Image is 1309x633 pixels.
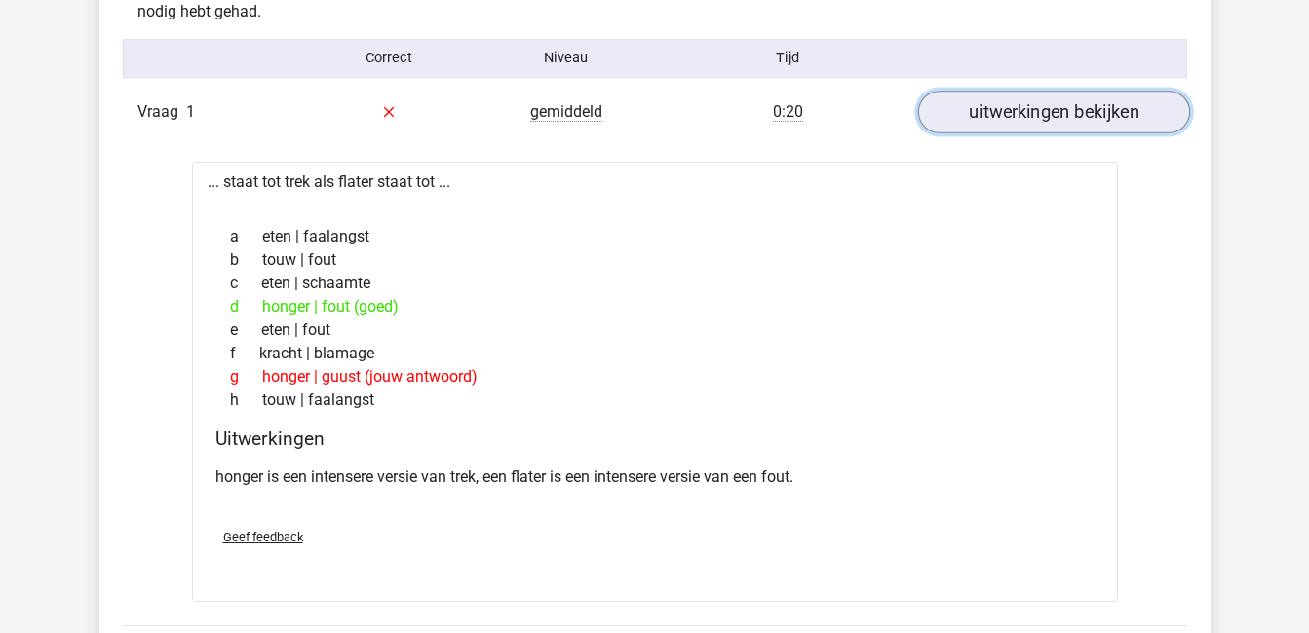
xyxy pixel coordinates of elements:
[530,102,602,122] span: gemiddeld
[773,102,803,122] span: 0:20
[215,295,1095,318] div: honger | fout (goed)
[230,389,262,412] span: h
[230,272,261,295] span: c
[300,48,478,69] div: Correct
[215,225,1095,248] div: eten | faalangst
[192,162,1118,602] div: ... staat tot trek als flater staat tot ...
[230,295,262,318] span: d
[917,91,1189,133] a: uitwerkingen bekijken
[223,530,303,544] span: Geef feedback
[215,248,1095,272] div: touw | fout
[654,48,920,69] div: Tijd
[186,102,195,121] span: 1
[137,100,186,124] span: Vraag
[478,48,655,69] div: Niveau
[230,225,262,248] span: a
[215,272,1095,295] div: eten | schaamte
[215,318,1095,342] div: eten | fout
[215,389,1095,412] div: touw | faalangst
[230,318,261,342] span: e
[215,342,1095,365] div: kracht | blamage
[230,248,262,272] span: b
[215,465,1095,489] p: honger is een intensere versie van trek, een flater is een intensere versie van een fout.
[215,428,1095,450] h4: Uitwerkingen
[230,365,262,389] span: g
[230,342,259,365] span: f
[215,365,1095,389] div: honger | guust (jouw antwoord)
